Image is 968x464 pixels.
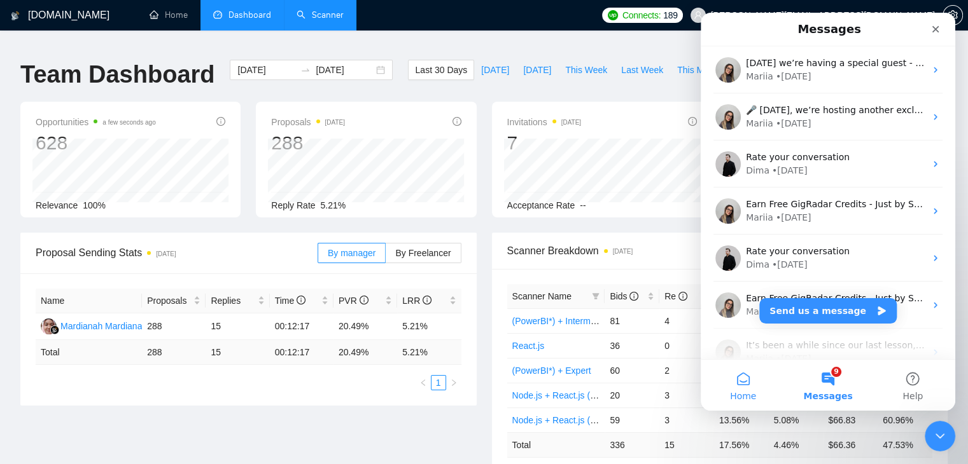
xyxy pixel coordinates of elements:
[397,340,461,365] td: 5.21 %
[395,248,451,258] span: By Freelancer
[339,296,368,306] span: PVR
[516,60,558,80] button: [DATE]
[694,11,703,20] span: user
[659,407,714,432] td: 3
[11,6,20,26] img: logo
[36,200,78,210] span: Relevance
[216,117,225,126] span: info-circle
[512,415,619,425] a: Node.js + React.js (Expert)
[512,365,591,376] a: (PowerBI*) + Expert
[610,291,638,301] span: Bids
[316,63,374,77] input: End date
[211,294,255,308] span: Replies
[36,114,156,130] span: Opportunities
[156,250,176,257] time: [DATE]
[605,333,659,358] td: 36
[823,407,878,432] td: $66.83
[512,316,615,326] a: (PowerBI*) + Intermediate
[943,10,963,20] a: setting
[605,308,659,333] td: 81
[206,340,269,365] td: 15
[397,313,461,340] td: 5.21%
[507,114,582,130] span: Invitations
[300,65,311,75] span: to
[714,407,769,432] td: 13.56%
[228,10,271,20] span: Dashboard
[608,10,618,20] img: upwork-logo.png
[142,340,206,365] td: 288
[142,289,206,313] th: Proposals
[213,10,222,19] span: dashboard
[333,340,397,365] td: 20.49 %
[419,379,427,386] span: left
[558,60,614,80] button: This Week
[580,200,586,210] span: --
[512,291,572,301] span: Scanner Name
[605,407,659,432] td: 59
[523,63,551,77] span: [DATE]
[20,60,214,90] h1: Team Dashboard
[206,289,269,313] th: Replies
[605,383,659,407] td: 20
[41,320,147,331] a: MMMardianah Mardianah
[36,131,156,155] div: 628
[416,375,431,390] li: Previous Page
[328,248,375,258] span: By manager
[943,5,963,25] button: setting
[688,117,697,126] span: info-circle
[83,200,106,210] span: 100%
[943,10,962,20] span: setting
[275,296,305,306] span: Time
[481,63,509,77] span: [DATE]
[237,63,295,77] input: Start date
[270,340,333,365] td: 00:12:17
[614,60,670,80] button: Last Week
[297,296,305,304] span: info-circle
[102,119,155,126] time: a few seconds ago
[271,200,315,210] span: Reply Rate
[769,407,824,432] td: 5.08%
[360,296,368,304] span: info-circle
[878,407,932,432] td: 60.96%
[507,243,933,259] span: Scanner Breakdown
[659,308,714,333] td: 4
[41,318,57,334] img: MM
[270,313,333,340] td: 00:12:17
[659,383,714,407] td: 3
[36,245,318,261] span: Proposal Sending Stats
[416,375,431,390] button: left
[474,60,516,80] button: [DATE]
[664,291,687,301] span: Re
[677,63,721,77] span: This Month
[150,10,188,20] a: homeHome
[446,375,461,390] button: right
[613,248,633,255] time: [DATE]
[663,8,677,22] span: 189
[450,379,458,386] span: right
[622,8,661,22] span: Connects:
[507,200,575,210] span: Acceptance Rate
[605,432,659,457] td: 336
[446,375,461,390] li: Next Page
[271,114,345,130] span: Proposals
[659,333,714,358] td: 0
